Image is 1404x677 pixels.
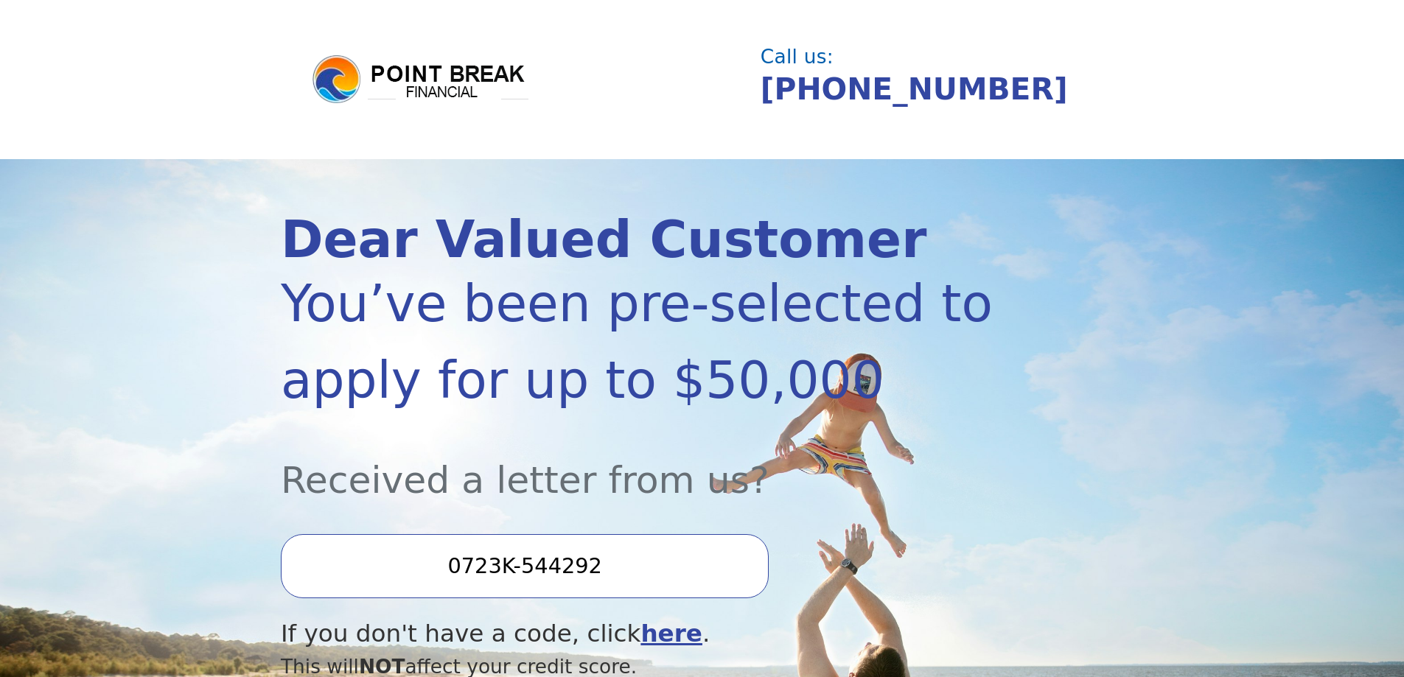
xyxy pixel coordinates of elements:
[761,71,1068,107] a: [PHONE_NUMBER]
[640,620,702,648] a: here
[281,534,769,597] input: Enter your Offer Code:
[761,47,1111,66] div: Call us:
[281,265,997,418] div: You’ve been pre-selected to apply for up to $50,000
[281,616,997,652] div: If you don't have a code, click .
[281,418,997,508] div: Received a letter from us?
[310,53,531,106] img: logo.png
[281,214,997,265] div: Dear Valued Customer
